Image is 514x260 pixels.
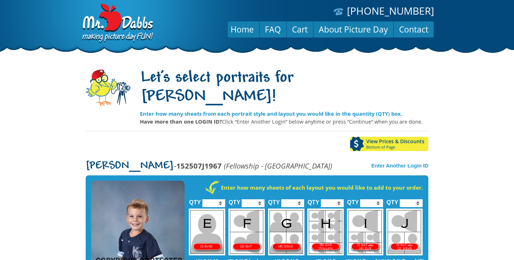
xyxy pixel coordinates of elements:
p: Click “Enter Another Login” below anytime or press “Continue” when you are done. [140,117,428,125]
p: - [86,162,332,170]
label: QTY [189,191,201,209]
label: QTY [387,191,398,209]
img: camera-mascot [86,70,130,106]
img: E [189,209,225,255]
span: [PERSON_NAME] [86,160,174,172]
em: (Fellowship - [GEOGRAPHIC_DATA]) [224,161,332,171]
a: FAQ [259,21,286,38]
img: F [228,209,265,255]
a: Enter Another Login ID [371,163,428,169]
a: Cart [287,21,313,38]
a: Home [225,21,259,38]
label: QTY [308,191,319,209]
a: Contact [394,21,434,38]
h1: Let's select portraits for [PERSON_NAME]! [140,69,428,107]
img: G [268,209,304,255]
a: About Picture Day [313,21,393,38]
label: QTY [268,191,280,209]
img: I [347,209,383,255]
strong: Enter how many sheets from each portrait style and layout you would like in the quantity (QTY) box. [140,110,402,117]
a: [PHONE_NUMBER] [347,4,434,17]
strong: Have more than one LOGIN ID? [140,118,222,125]
strong: 152507J1967 [176,161,222,171]
img: Dabbs Company [80,4,154,44]
span: Bottom of Page [366,145,428,149]
strong: Enter how many sheets of each layout you would like to add to your order. [221,184,423,191]
label: QTY [228,191,240,209]
a: View Prices & DiscountsBottom of Page [350,137,428,151]
img: J [386,209,423,255]
label: QTY [347,191,359,209]
img: H [307,209,344,255]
